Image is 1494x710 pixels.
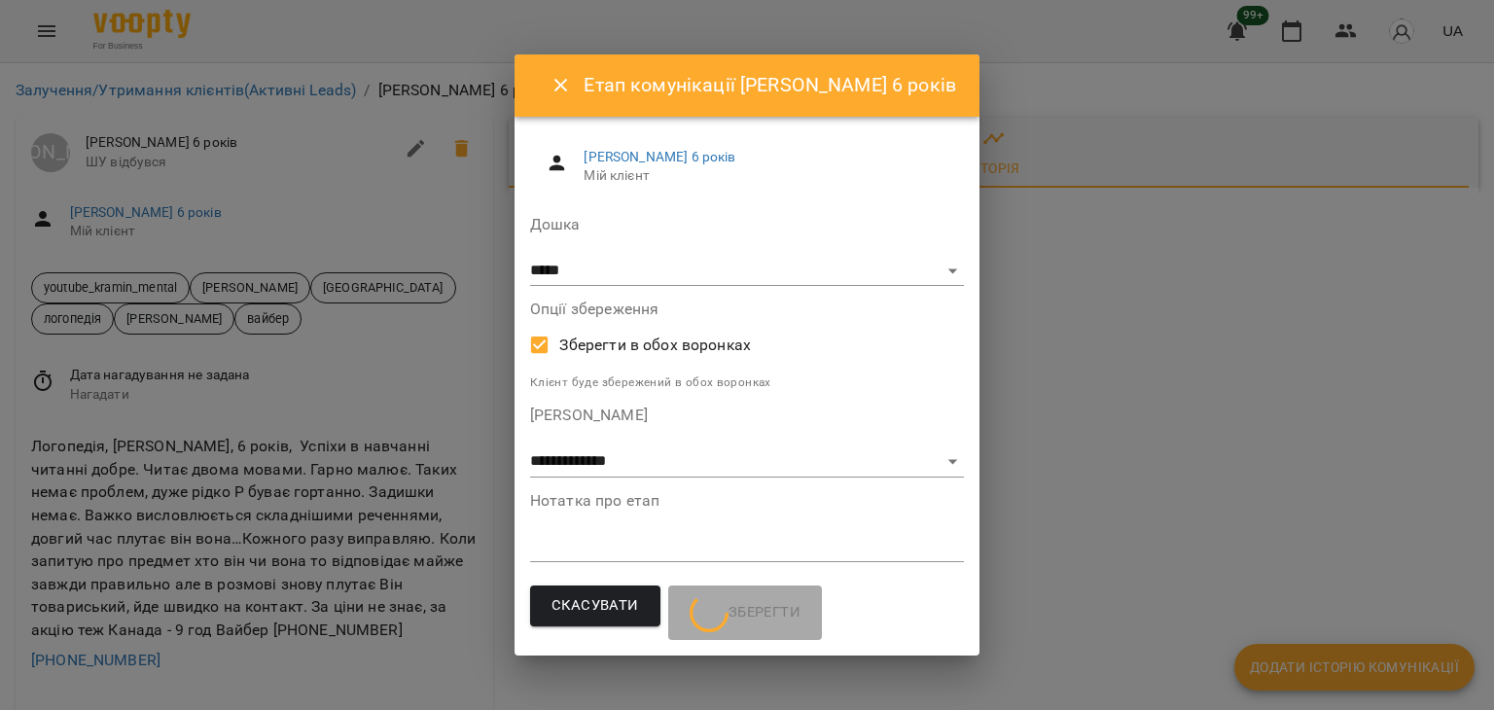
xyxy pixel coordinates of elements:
p: Клієнт буде збережений в обох воронках [530,373,964,393]
span: Зберегти в обох воронках [559,334,751,357]
label: Дошка [530,217,964,232]
span: Скасувати [551,593,639,619]
label: Нотатка про етап [530,493,964,509]
label: [PERSON_NAME] [530,408,964,423]
button: Скасувати [530,586,660,626]
h6: Етап комунікації [PERSON_NAME] 6 років [584,70,956,100]
label: Опції збереження [530,302,964,317]
button: Close [538,62,585,109]
a: [PERSON_NAME] 6 років [584,149,735,164]
span: Мій клієнт [584,166,948,186]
